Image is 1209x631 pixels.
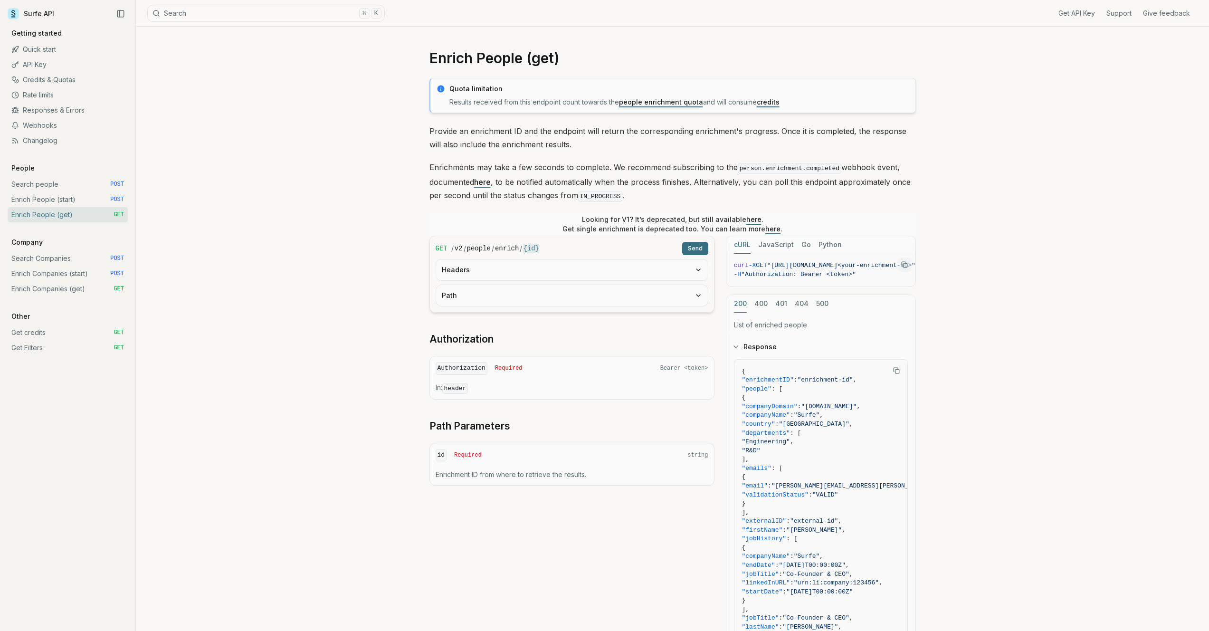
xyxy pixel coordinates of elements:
[790,553,794,560] span: :
[779,562,846,569] span: "[DATE]T00:00:00Z"
[436,244,447,253] span: GET
[682,242,708,255] button: Send
[455,244,463,253] code: v2
[779,623,783,631] span: :
[771,465,782,472] span: : [
[768,482,771,489] span: :
[742,456,750,463] span: ],
[790,411,794,419] span: :
[809,491,812,498] span: :
[897,258,912,272] button: Copy Text
[742,473,746,480] span: {
[8,192,128,207] a: Enrich People (start) POST
[8,57,128,72] a: API Key
[8,177,128,192] a: Search people POST
[474,177,491,187] a: here
[771,385,782,392] span: : [
[819,236,842,254] button: Python
[794,376,798,383] span: :
[849,571,853,578] span: ,
[734,320,908,330] p: List of enriched people
[775,562,779,569] span: :
[819,411,823,419] span: ,
[442,383,468,394] code: header
[795,295,809,313] button: 404
[794,553,820,560] span: "Surfe"
[8,207,128,222] a: Enrich People (get) GET
[8,251,128,266] a: Search Companies POST
[8,312,34,321] p: Other
[492,244,494,253] span: /
[790,517,838,525] span: "external-id"
[749,262,756,269] span: -X
[110,196,124,203] span: POST
[449,97,910,107] p: Results received from this endpoint count towards the and will consume
[742,535,787,542] span: "jobHistory"
[779,571,783,578] span: :
[114,285,124,293] span: GET
[449,84,910,94] p: Quota limitation
[742,562,775,569] span: "endDate"
[842,526,846,534] span: ,
[849,614,853,621] span: ,
[742,438,790,445] span: "Engineering"
[794,411,820,419] span: "Surfe"
[819,553,823,560] span: ,
[734,262,749,269] span: curl
[742,385,771,392] span: "people"
[767,262,915,269] span: "[URL][DOMAIN_NAME]<your-enrichment-id>"
[798,376,853,383] span: "enrichment-id"
[754,295,768,313] button: 400
[742,571,779,578] span: "jobTitle"
[798,403,801,410] span: :
[578,191,623,202] code: IN_PROGRESS
[726,335,915,359] button: Response
[1058,9,1095,18] a: Get API Key
[742,376,794,383] span: "enrichmentID"
[8,42,128,57] a: Quick start
[816,295,828,313] button: 500
[794,579,879,586] span: "urn:li:company:123456"
[734,295,747,313] button: 200
[451,244,454,253] span: /
[110,181,124,188] span: POST
[790,430,801,437] span: : [
[782,588,786,595] span: :
[742,588,783,595] span: "startDate"
[771,482,979,489] span: "[PERSON_NAME][EMAIL_ADDRESS][PERSON_NAME][DOMAIN_NAME]"
[8,266,128,281] a: Enrich Companies (start) POST
[775,295,787,313] button: 401
[889,363,904,378] button: Copy Text
[742,411,790,419] span: "companyName"
[8,340,128,355] a: Get Filters GET
[8,29,66,38] p: Getting started
[436,383,708,393] p: In:
[756,262,767,269] span: GET
[436,449,447,462] code: id
[8,7,54,21] a: Surfe API
[619,98,703,106] a: people enrichment quota
[786,588,853,595] span: "[DATE]T00:00:00Z"
[371,8,381,19] kbd: K
[742,482,768,489] span: "email"
[429,161,916,203] p: Enrichments may take a few seconds to complete. We recommend subscribing to the webhook event, do...
[734,271,742,278] span: -H
[687,451,708,459] span: string
[467,244,491,253] code: people
[757,98,780,106] a: credits
[436,470,708,479] p: Enrichment ID from where to retrieve the results.
[429,49,916,67] h1: Enrich People (get)
[464,244,466,253] span: /
[765,225,781,233] a: here
[110,255,124,262] span: POST
[520,244,522,253] span: /
[846,562,849,569] span: ,
[1106,9,1132,18] a: Support
[742,368,746,375] span: {
[359,8,370,19] kbd: ⌘
[790,579,794,586] span: :
[738,163,842,174] code: person.enrichment.completed
[114,344,124,352] span: GET
[742,394,746,401] span: {
[742,579,790,586] span: "linkedInURL"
